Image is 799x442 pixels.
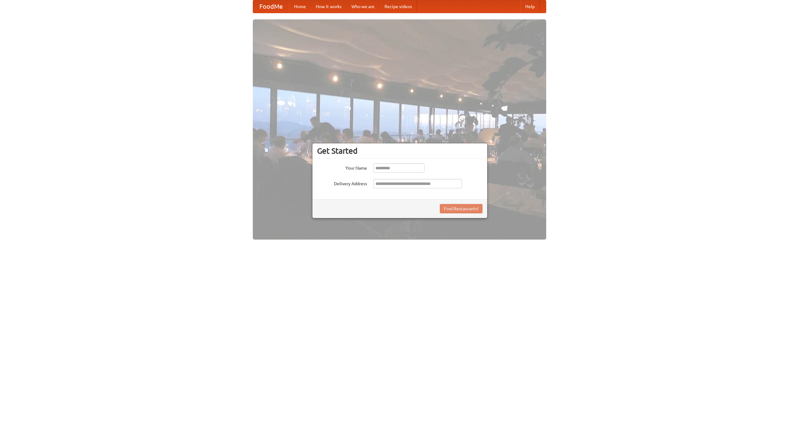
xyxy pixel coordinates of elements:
button: Find Restaurants! [440,204,483,213]
a: FoodMe [253,0,289,13]
a: Recipe videos [380,0,417,13]
a: Who we are [346,0,380,13]
a: Help [520,0,540,13]
label: Delivery Address [317,179,367,187]
a: Home [289,0,311,13]
a: How it works [311,0,346,13]
label: Your Name [317,163,367,171]
h3: Get Started [317,146,483,156]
